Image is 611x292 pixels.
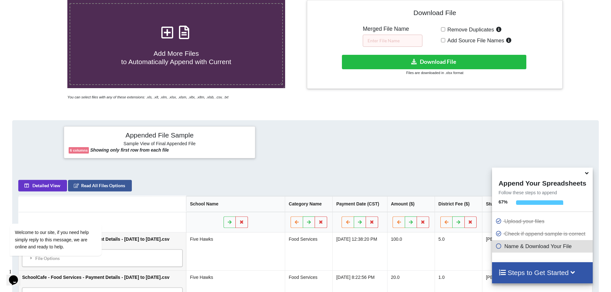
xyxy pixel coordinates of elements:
th: District Fee ($) [435,196,482,212]
th: Payment Date (CST) [333,196,387,212]
h5: Merged File Name [363,26,422,32]
small: Files are downloaded in .xlsx format [406,71,463,75]
th: Category Name [285,196,333,212]
b: Showing only first row from each file [90,147,169,153]
p: Upload your files [495,217,591,225]
td: Five Hawks [186,232,285,270]
span: Add Source File Names [445,38,504,44]
td: 5.0 [435,232,482,270]
p: Name & Download Your File [495,242,591,250]
b: 67 % [498,199,507,204]
p: Follow these steps to append [492,189,592,196]
h6: Sample View of Final Appended File [69,141,250,147]
span: Add More Files to Automatically Append with Current [121,50,231,65]
td: Food Services [285,232,333,270]
i: You can select files with any of these extensions: .xls, .xlt, .xlm, .xlsx, .xlsm, .xltx, .xltm, ... [67,95,228,99]
span: Remove Duplicates [445,27,494,33]
div: File Options [24,251,181,265]
h4: Appended File Sample [69,131,250,140]
input: Enter File Name [363,35,422,47]
h4: Download File [312,5,557,23]
td: [PERSON_NAME] [482,232,592,270]
h4: Steps to Get Started [498,269,586,277]
button: Download File [342,55,526,69]
b: 6 columns [70,148,88,152]
h4: Append Your Spreadsheets [492,178,592,187]
p: Check if append sample is correct [495,230,591,238]
th: Amount ($) [387,196,435,212]
th: Student Name [482,196,592,212]
td: 100.0 [387,232,435,270]
iframe: chat widget [6,266,27,286]
td: [DATE] 12:38:20 PM [333,232,387,270]
th: School Name [186,196,285,212]
iframe: chat widget [6,166,122,263]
